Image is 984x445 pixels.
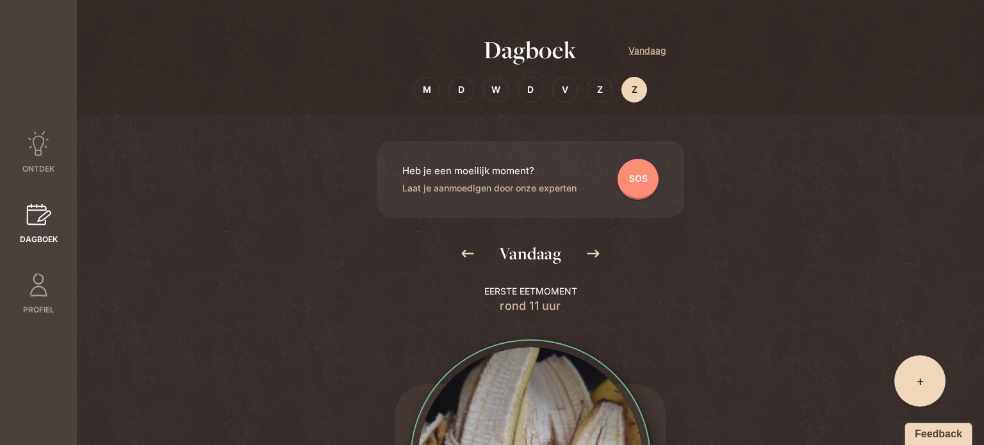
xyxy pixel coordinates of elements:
[22,163,54,175] span: Ontdek
[527,82,534,97] span: D
[458,82,464,97] span: D
[618,159,659,200] div: SOS
[632,82,637,97] span: Z
[23,304,54,316] span: Profiel
[423,82,431,97] span: M
[916,372,924,390] span: +
[899,419,974,445] iframe: Ybug feedback widget
[402,181,577,195] p: Laat je aanmoedigen door onze experten
[402,163,577,178] p: Heb je een moeilijk moment?
[491,82,500,97] span: W
[500,298,561,314] span: rond 11 uur
[597,82,603,97] span: Z
[20,234,58,245] span: Dagboek
[562,82,568,97] span: V
[628,43,666,58] span: Vandaag
[499,243,561,263] span: Vandaag
[395,34,666,67] h2: Dagboek
[484,284,577,298] span: eerste eetmoment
